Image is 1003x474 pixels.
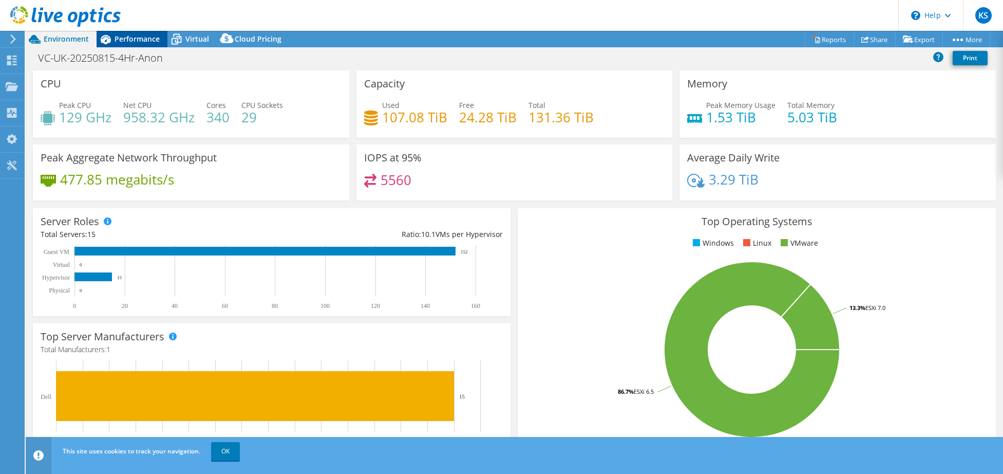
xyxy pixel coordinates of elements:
span: Total [528,100,545,110]
h1: VC-UK-20250815-4Hr-Anon [33,52,179,64]
text: 100 [320,302,330,309]
h4: 1.53 TiB [706,112,775,123]
h4: 340 [206,112,230,123]
tspan: 86.7% [618,388,634,395]
span: Cores [206,100,226,110]
h3: Top Server Manufacturers [41,331,164,342]
h4: 129 GHz [59,112,111,123]
text: Dell [41,393,51,400]
text: 0 [80,262,82,267]
div: Ratio: VMs per Hypervisor [272,229,503,240]
text: 160 [471,302,480,309]
span: Peak Memory Usage [706,100,775,110]
svg: \n [911,11,920,20]
a: Share [854,31,896,47]
span: Cloud Pricing [235,34,281,44]
text: 15 [459,393,465,399]
h4: 107.08 TiB [382,112,447,123]
text: 80 [272,302,278,309]
tspan: 13.3% [849,304,865,312]
span: KS [975,7,992,24]
span: Net CPU [123,100,152,110]
span: 15 [87,229,96,239]
text: 20 [122,302,128,309]
span: CPU Sockets [241,100,283,110]
h3: Server Roles [41,216,99,227]
div: Total Servers: [41,229,272,240]
li: Linux [741,238,771,249]
h3: CPU [41,78,61,89]
text: Virtual [53,261,70,268]
h4: 24.28 TiB [459,112,517,123]
h3: Memory [687,78,727,89]
text: Guest VM [44,248,69,256]
h4: Total Manufacturers: [41,344,503,355]
tspan: ESXi 7.0 [865,304,885,312]
span: Free [459,100,474,110]
span: Performance [115,34,160,44]
text: Hypervisor [42,274,70,281]
h3: Average Daily Write [687,152,780,163]
text: 140 [421,302,430,309]
text: 0 [73,302,76,309]
span: Peak CPU [59,100,91,110]
span: 1 [106,344,110,354]
span: Total Memory [787,100,835,110]
h4: 131.36 TiB [528,112,594,123]
h4: 5.03 TiB [787,112,837,123]
h4: 3.29 TiB [709,174,759,185]
a: More [942,31,990,47]
h3: Capacity [364,78,405,89]
text: 0 [80,288,82,293]
h3: IOPS at 95% [364,152,422,163]
tspan: ESXi 6.5 [634,388,654,395]
span: Used [382,100,400,110]
text: Physical [49,287,70,294]
a: Export [895,31,943,47]
span: Environment [44,34,89,44]
span: 10.1 [421,229,436,239]
span: Virtual [185,34,209,44]
a: Reports [805,31,854,47]
text: 40 [172,302,178,309]
h4: 29 [241,112,283,123]
li: Windows [690,238,734,249]
h3: Top Operating Systems [525,216,988,227]
text: 152 [461,249,468,254]
text: 15 [117,275,122,280]
h4: 5560 [381,174,411,186]
text: 60 [222,302,228,309]
li: VMware [778,238,818,249]
a: Print [953,51,988,65]
text: 120 [371,302,380,309]
span: This site uses cookies to track your navigation. [63,447,200,455]
h4: 958.32 GHz [123,112,195,123]
h4: 477.85 megabits/s [60,174,174,185]
h3: Peak Aggregate Network Throughput [41,152,217,163]
a: OK [211,442,240,461]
